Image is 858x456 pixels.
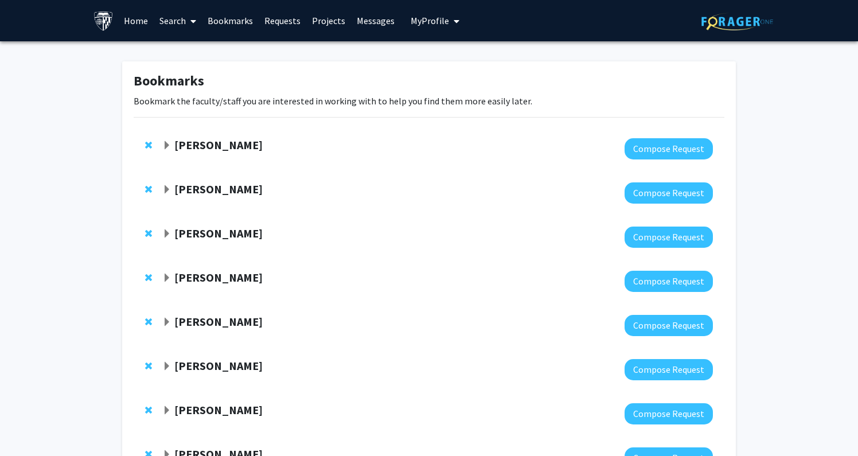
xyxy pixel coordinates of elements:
button: Compose Request to Joanna Melia [625,138,713,159]
a: Projects [306,1,351,41]
a: Home [118,1,154,41]
span: Remove Gregory Kirk from bookmarks [145,406,152,415]
strong: [PERSON_NAME] [174,182,263,196]
span: Expand Joanna Melia Bookmark [162,141,171,150]
span: Expand Jean Kim Bookmark [162,185,171,194]
p: Bookmark the faculty/staff you are interested in working with to help you find them more easily l... [134,94,724,108]
strong: [PERSON_NAME] [174,403,263,417]
a: Search [154,1,202,41]
span: Expand Emily Johnson Bookmark [162,318,171,327]
strong: [PERSON_NAME] [174,314,263,329]
a: Requests [259,1,306,41]
button: Compose Request to Angela Guarda [625,271,713,292]
button: Compose Request to Gregory Kirk [625,403,713,424]
span: Expand Gregory Kirk Bookmark [162,406,171,415]
span: Remove Joanna Melia from bookmarks [145,141,152,150]
button: Compose Request to Jean Kim [625,182,713,204]
span: Remove Emily Johnson from bookmarks [145,317,152,326]
strong: [PERSON_NAME] [174,270,263,284]
span: Remove Elia Duh from bookmarks [145,361,152,371]
iframe: Chat [9,404,49,447]
button: Compose Request to Elia Duh [625,359,713,380]
span: Expand Elia Duh Bookmark [162,362,171,371]
span: Expand Angela Guarda Bookmark [162,274,171,283]
h1: Bookmarks [134,73,724,89]
img: Johns Hopkins University Logo [93,11,114,31]
span: Expand Shari Liu Bookmark [162,229,171,239]
img: ForagerOne Logo [701,13,773,30]
button: Compose Request to Shari Liu [625,227,713,248]
button: Compose Request to Emily Johnson [625,315,713,336]
strong: [PERSON_NAME] [174,138,263,152]
span: Remove Shari Liu from bookmarks [145,229,152,238]
a: Messages [351,1,400,41]
strong: [PERSON_NAME] [174,226,263,240]
span: My Profile [411,15,449,26]
strong: [PERSON_NAME] [174,358,263,373]
span: Remove Angela Guarda from bookmarks [145,273,152,282]
a: Bookmarks [202,1,259,41]
span: Remove Jean Kim from bookmarks [145,185,152,194]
